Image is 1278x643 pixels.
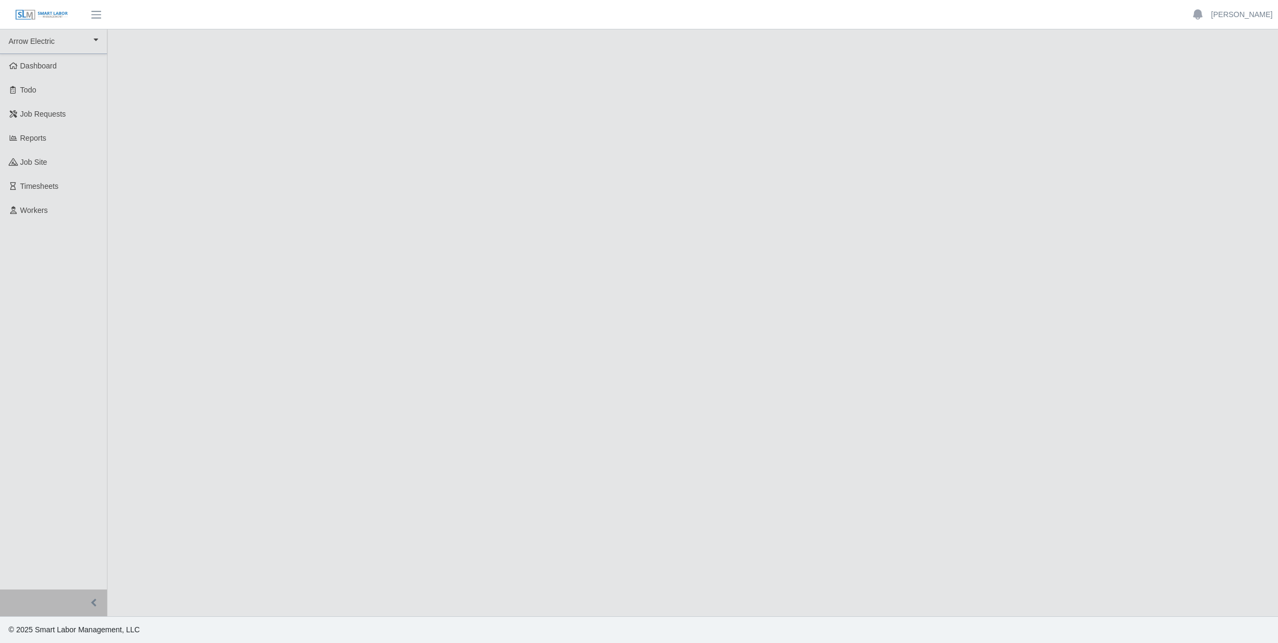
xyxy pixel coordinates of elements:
[1211,9,1273,20] a: [PERSON_NAME]
[15,9,68,21] img: SLM Logo
[20,86,36,94] span: Todo
[9,625,140,634] span: © 2025 Smart Labor Management, LLC
[20,62,57,70] span: Dashboard
[20,182,59,190] span: Timesheets
[20,206,48,215] span: Workers
[20,110,66,118] span: Job Requests
[20,158,48,166] span: job site
[20,134,47,142] span: Reports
